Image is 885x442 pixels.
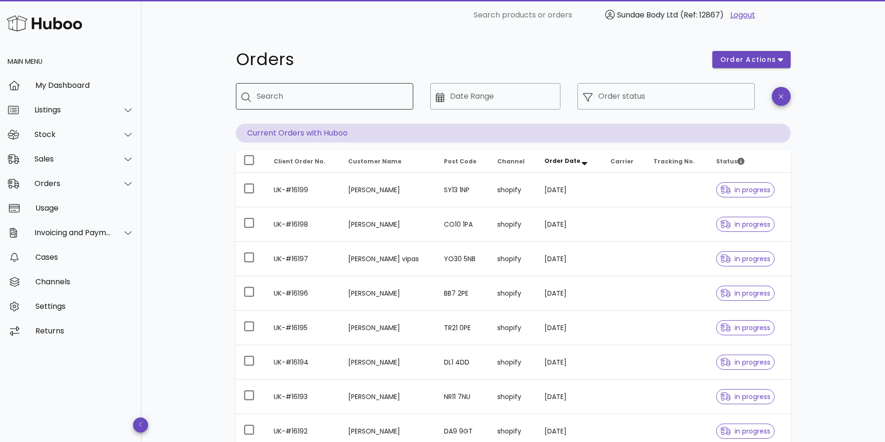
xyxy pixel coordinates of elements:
a: Logout [730,9,755,21]
td: [PERSON_NAME] [341,380,436,414]
td: BB7 2PE [436,276,490,311]
span: Carrier [610,157,634,165]
span: in progress [720,255,770,262]
button: order actions [712,51,791,68]
div: Listings [34,105,111,114]
th: Order Date: Sorted descending. Activate to remove sorting. [537,150,603,173]
td: [PERSON_NAME] [341,345,436,380]
span: Order Date [544,157,580,165]
span: Status [716,157,744,165]
div: Settings [35,302,134,311]
div: Stock [34,130,111,139]
td: shopify [490,311,537,345]
td: NR11 7NU [436,380,490,414]
td: [PERSON_NAME] [341,173,436,207]
td: [PERSON_NAME] vipas [341,242,436,276]
span: Post Code [444,157,476,165]
p: Current Orders with Huboo [236,124,791,143]
td: [DATE] [537,242,603,276]
span: Channel [497,157,525,165]
td: [DATE] [537,173,603,207]
th: Carrier [603,150,645,173]
td: shopify [490,207,537,242]
td: UK-#16195 [266,311,341,345]
td: shopify [490,276,537,311]
td: CO10 1PA [436,207,490,242]
td: YO30 5NB [436,242,490,276]
span: Customer Name [348,157,401,165]
td: [PERSON_NAME] [341,207,436,242]
div: My Dashboard [35,81,134,90]
span: (Ref: 12867) [680,9,724,20]
div: Invoicing and Payments [34,228,111,237]
span: in progress [720,324,770,331]
span: Tracking No. [653,157,695,165]
td: [PERSON_NAME] [341,311,436,345]
td: DL1 4DD [436,345,490,380]
td: [DATE] [537,380,603,414]
td: UK-#16198 [266,207,341,242]
td: shopify [490,173,537,207]
div: Cases [35,253,134,262]
td: [DATE] [537,345,603,380]
th: Tracking No. [646,150,709,173]
span: in progress [720,187,770,193]
td: SY13 1NP [436,173,490,207]
div: Orders [34,179,111,188]
span: in progress [720,393,770,400]
td: [PERSON_NAME] [341,276,436,311]
td: shopify [490,345,537,380]
th: Post Code [436,150,490,173]
td: [DATE] [537,276,603,311]
span: Sundae Body Ltd [617,9,678,20]
span: Client Order No. [274,157,326,165]
div: Channels [35,277,134,286]
span: in progress [720,221,770,228]
div: Sales [34,154,111,163]
span: in progress [720,290,770,297]
td: [DATE] [537,207,603,242]
td: UK-#16194 [266,345,341,380]
td: UK-#16193 [266,380,341,414]
th: Customer Name [341,150,436,173]
th: Channel [490,150,537,173]
span: in progress [720,428,770,434]
div: Returns [35,326,134,335]
td: shopify [490,380,537,414]
th: Client Order No. [266,150,341,173]
td: TR21 0PE [436,311,490,345]
td: UK-#16197 [266,242,341,276]
span: order actions [720,55,776,65]
div: Usage [35,204,134,212]
td: UK-#16199 [266,173,341,207]
td: shopify [490,242,537,276]
img: Huboo Logo [7,13,82,34]
h1: Orders [236,51,701,68]
td: UK-#16196 [266,276,341,311]
span: in progress [720,359,770,365]
th: Status [709,150,791,173]
td: [DATE] [537,311,603,345]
